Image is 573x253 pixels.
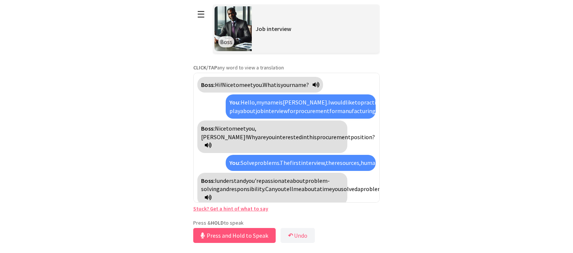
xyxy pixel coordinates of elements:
strong: HOLD [211,219,224,226]
a: Stuck? Get a hint of what to say [193,205,268,212]
span: name [264,99,279,106]
span: Why [247,133,258,141]
span: the [326,159,335,166]
span: to [226,125,232,132]
span: passionate [262,177,290,184]
span: are [258,133,266,141]
span: is [276,81,281,88]
span: [PERSON_NAME]. [283,99,328,106]
span: to [233,81,239,88]
span: job [256,107,264,115]
span: in [302,133,307,141]
span: What [263,81,276,88]
span: responsibility. [229,185,265,193]
span: Boss [220,38,232,46]
span: and [220,185,229,193]
img: Scenario Image [215,6,252,51]
span: first [290,159,301,166]
span: position? [351,133,375,141]
span: solved [341,185,357,193]
span: like [345,99,355,106]
span: is [279,99,283,106]
span: interview [264,107,288,115]
span: The [280,159,290,166]
button: ☰ [193,5,209,24]
span: meet [232,125,246,132]
div: Click to translate [197,77,323,93]
span: you're [246,177,262,184]
span: you [332,185,341,193]
span: you [275,185,284,193]
span: this [307,133,317,141]
p: any word to view a translation [193,64,380,71]
span: human, [361,159,380,166]
span: role-play [229,99,394,114]
span: Job interview [256,25,291,32]
div: Click to translate [226,94,376,119]
span: understand [217,177,246,184]
span: would [330,99,345,106]
span: interview, [301,159,326,166]
span: procurement [295,107,329,115]
span: resources, [335,159,361,166]
span: manufacturing [337,107,376,115]
span: Can [265,185,275,193]
span: for [329,107,337,115]
span: to [355,99,361,106]
strong: Boss: [201,177,215,184]
span: your [281,81,292,88]
span: [PERSON_NAME]! [201,133,247,141]
span: about [290,177,305,184]
span: about [240,107,256,115]
span: Hello, [241,99,256,106]
span: problem [360,185,383,193]
span: company [376,107,399,115]
span: interested [275,133,302,141]
button: ↶Undo [281,228,315,243]
strong: You: [229,159,241,166]
span: me [293,185,301,193]
div: Click to translate [197,173,347,205]
b: ↶ [288,232,293,239]
div: Click to translate [226,155,376,171]
strong: Boss: [201,125,215,132]
span: a [317,185,320,193]
div: Click to translate [197,121,347,153]
strong: Boss: [201,81,215,88]
span: you [266,133,275,141]
span: for [288,107,295,115]
span: tell [284,185,293,193]
span: Solve [241,159,254,166]
span: time [320,185,332,193]
span: Nice [222,81,233,88]
span: practice [361,99,382,106]
strong: CLICK/TAP [193,64,217,71]
span: problems. [254,159,280,166]
span: name? [292,81,309,88]
span: meet [239,81,253,88]
p: Press & to speak [193,219,380,226]
span: you. [253,81,263,88]
span: my [256,99,264,106]
button: Press and Hold to Speak [193,228,276,243]
span: procurement [317,133,351,141]
span: Hi! [215,81,222,88]
span: a [357,185,360,193]
span: Nice [215,125,226,132]
span: you, [246,125,256,132]
span: about [301,185,317,193]
span: I [328,99,330,106]
span: I [215,177,217,184]
strong: You: [229,99,241,106]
